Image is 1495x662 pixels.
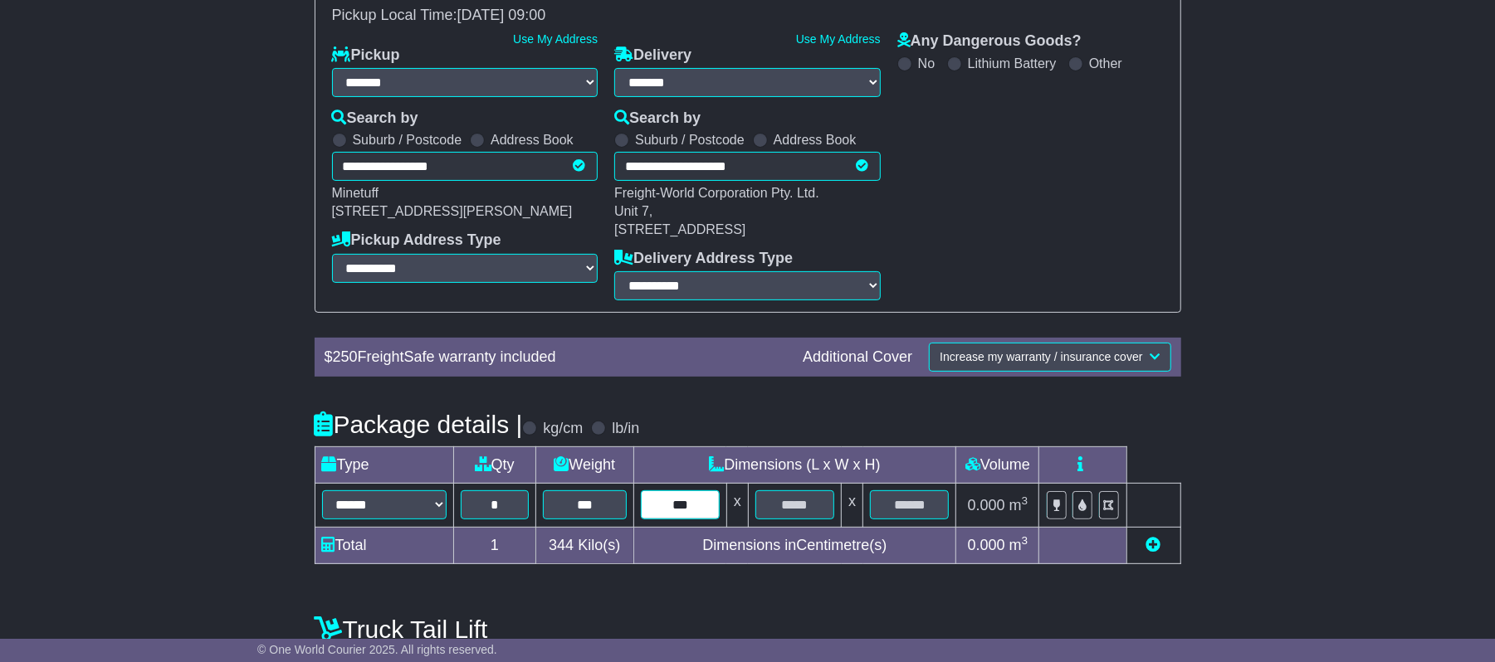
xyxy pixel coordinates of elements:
[324,7,1172,25] div: Pickup Local Time:
[332,110,418,128] label: Search by
[332,46,400,65] label: Pickup
[1089,56,1122,71] label: Other
[1022,534,1028,547] sup: 3
[726,484,748,528] td: x
[614,222,745,236] span: [STREET_ADDRESS]
[1146,537,1161,553] a: Add new item
[929,343,1170,372] button: Increase my warranty / insurance cover
[635,132,745,148] label: Suburb / Postcode
[333,348,358,365] span: 250
[257,643,497,656] span: © One World Courier 2025. All rights reserved.
[774,132,857,148] label: Address Book
[332,231,501,250] label: Pickup Address Type
[633,447,956,484] td: Dimensions (L x W x H)
[457,7,546,23] span: [DATE] 09:00
[332,186,379,200] span: Minetuff
[918,56,935,71] label: No
[315,447,453,484] td: Type
[1009,537,1028,553] span: m
[940,350,1142,363] span: Increase my warranty / insurance cover
[315,528,453,564] td: Total
[549,537,574,553] span: 344
[332,204,573,218] span: [STREET_ADDRESS][PERSON_NAME]
[535,528,633,564] td: Kilo(s)
[353,132,462,148] label: Suburb / Postcode
[968,497,1005,514] span: 0.000
[614,110,701,128] label: Search by
[1022,494,1028,507] sup: 3
[535,447,633,484] td: Weight
[614,46,691,65] label: Delivery
[897,32,1082,51] label: Any Dangerous Goods?
[315,411,523,438] h4: Package details |
[612,420,639,438] label: lb/in
[633,528,956,564] td: Dimensions in Centimetre(s)
[453,447,535,484] td: Qty
[614,204,652,218] span: Unit 7,
[315,616,1181,643] h4: Truck Tail Lift
[842,484,863,528] td: x
[491,132,574,148] label: Address Book
[453,528,535,564] td: 1
[968,537,1005,553] span: 0.000
[1009,497,1028,514] span: m
[968,56,1057,71] label: Lithium Battery
[614,186,819,200] span: Freight-World Corporation Pty. Ltd.
[956,447,1039,484] td: Volume
[614,250,793,268] label: Delivery Address Type
[796,32,881,46] a: Use My Address
[513,32,598,46] a: Use My Address
[543,420,583,438] label: kg/cm
[794,348,921,367] div: Additional Cover
[316,348,795,367] div: $ FreightSafe warranty included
